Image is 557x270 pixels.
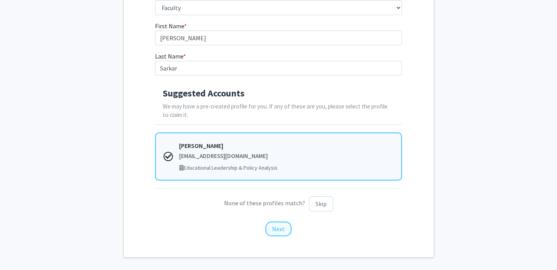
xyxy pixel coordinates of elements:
[163,102,394,120] p: We may have a pre-created profile for you. If any of these are you, please select the profile to ...
[155,22,184,30] span: First Name
[155,196,402,212] p: None of these profiles match?
[155,52,183,60] span: Last Name
[266,222,291,236] button: Next
[184,164,278,171] span: Educational Leadership & Policy Analysis
[163,88,394,99] h4: Suggested Accounts
[179,141,393,150] div: [PERSON_NAME]
[309,196,333,212] button: Skip
[6,235,33,264] iframe: Chat
[179,152,393,161] div: [EMAIL_ADDRESS][DOMAIN_NAME]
